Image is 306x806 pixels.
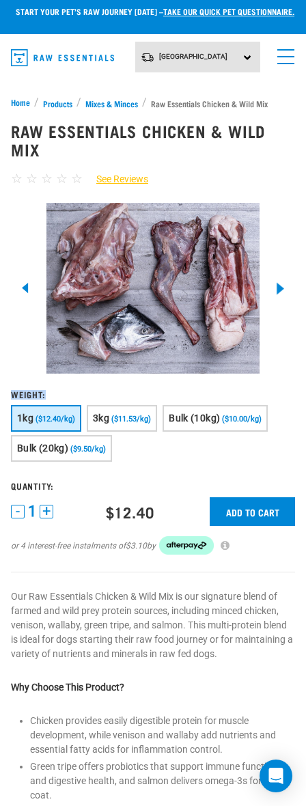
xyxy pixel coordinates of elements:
[83,172,148,186] a: See Reviews
[106,503,154,520] div: $12.40
[28,504,36,518] span: 1
[159,536,214,555] img: Afterpay
[126,540,147,552] span: $3.10
[141,52,154,63] img: van-moving.png
[17,413,33,423] span: 1kg
[70,445,106,454] span: ($9.50/kg)
[159,53,227,60] span: [GEOGRAPHIC_DATA]
[36,415,75,423] span: ($12.40/kg)
[111,415,151,423] span: ($11.53/kg)
[93,413,109,423] span: 3kg
[11,482,295,491] h3: Quantity:
[56,171,68,186] span: ☆
[46,203,260,374] img: Assortment of cuts of meat on a slate board including chicken frame, duck frame, wallaby shoulder...
[222,415,262,423] span: ($10.00/kg)
[11,536,295,555] div: or 4 interest-free instalments of by
[17,443,68,454] span: Bulk (20kg)
[11,405,81,432] button: 1kg ($12.40/kg)
[11,390,295,400] h3: Weight:
[11,171,23,186] span: ☆
[30,714,295,757] li: Chicken provides easily digestible protein for muscle development, while venison and wallaby add ...
[87,405,157,432] button: 3kg ($11.53/kg)
[11,96,295,111] nav: breadcrumbs
[26,171,38,186] span: ☆
[270,41,295,66] a: menu
[81,98,142,110] a: Mixes & Minces
[41,171,53,186] span: ☆
[11,49,114,66] img: Raw Essentials Logo
[39,98,76,110] a: Products
[40,505,53,518] button: +
[163,405,268,432] button: Bulk (10kg) ($10.00/kg)
[11,122,295,158] h1: Raw Essentials Chicken & Wild Mix
[210,497,295,526] input: Add to cart
[11,589,295,661] p: Our Raw Essentials Chicken & Wild Mix is our signature blend of farmed and wild prey protein sour...
[260,760,292,792] div: Open Intercom Messenger
[11,505,25,518] button: -
[11,682,124,693] strong: Why Choose This Product?
[163,9,294,14] a: take our quick pet questionnaire.
[30,760,295,803] li: Green tripe offers probiotics that support immune function and digestive health, and salmon deliv...
[11,96,34,109] a: Home
[11,435,112,462] button: Bulk (20kg) ($9.50/kg)
[169,413,220,423] span: Bulk (10kg)
[71,171,83,186] span: ☆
